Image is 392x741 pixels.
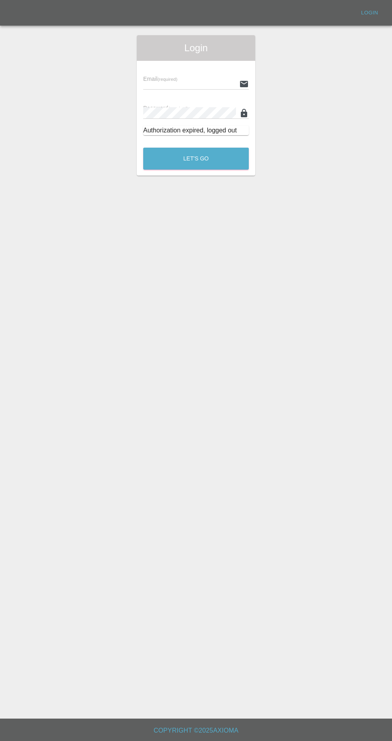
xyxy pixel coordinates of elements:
[143,126,249,135] div: Authorization expired, logged out
[143,42,249,54] span: Login
[168,106,188,111] small: (required)
[143,148,249,170] button: Let's Go
[158,77,178,82] small: (required)
[143,105,188,111] span: Password
[6,725,386,736] h6: Copyright © 2025 Axioma
[357,7,382,19] a: Login
[143,76,177,82] span: Email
